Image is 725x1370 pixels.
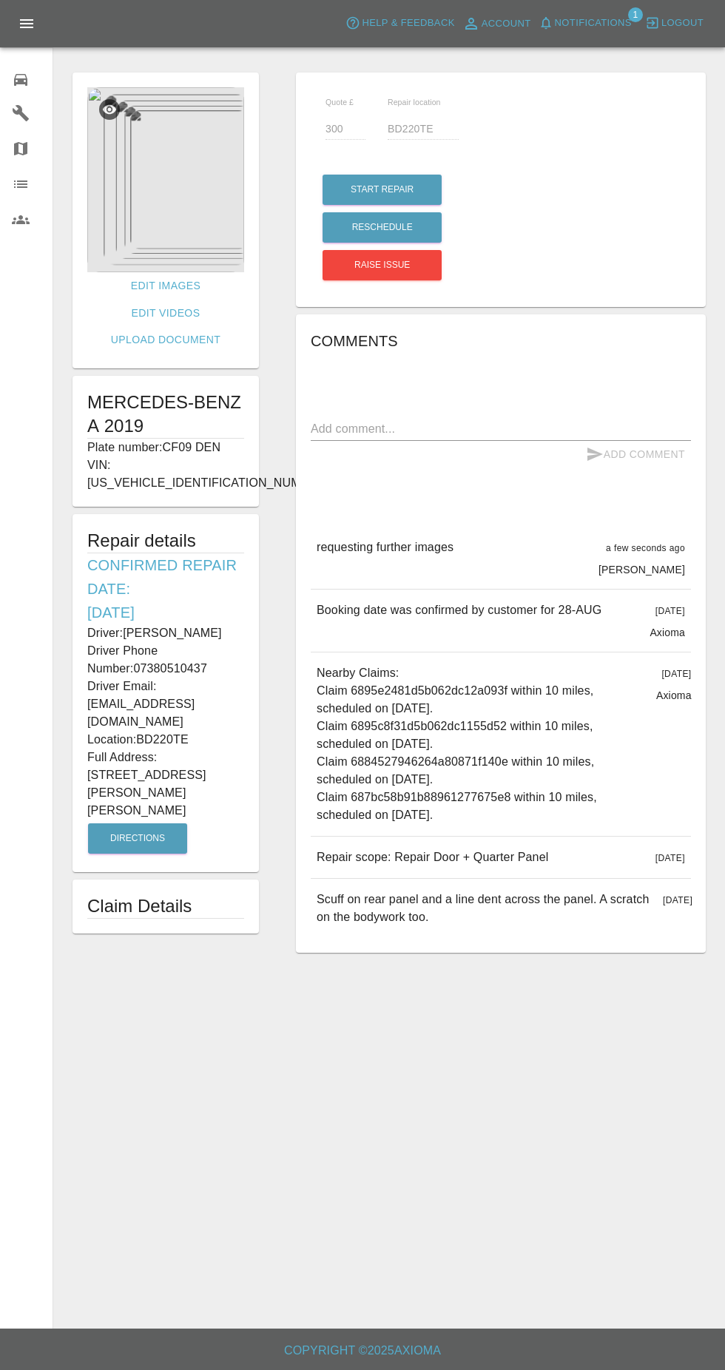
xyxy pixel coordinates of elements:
[535,12,635,35] button: Notifications
[87,731,244,749] p: Location: BD220TE
[317,539,453,556] p: requesting further images
[598,562,685,577] p: [PERSON_NAME]
[87,678,244,731] p: Driver Email: [EMAIL_ADDRESS][DOMAIN_NAME]
[317,891,651,926] p: Scuff on rear panel and a line dent across the panel. A scratch on the bodywork too.
[87,553,244,624] h6: Confirmed Repair Date: [DATE]
[87,642,244,678] p: Driver Phone Number: 07380510437
[326,98,354,107] span: Quote £
[87,624,244,642] p: Driver: [PERSON_NAME]
[661,669,691,679] span: [DATE]
[87,894,244,918] h1: Claim Details
[311,329,691,353] h6: Comments
[317,601,601,619] p: Booking date was confirmed by customer for 28-AUG
[87,439,244,456] p: Plate number: CF09 DEN
[323,175,442,205] button: Start Repair
[87,456,244,492] p: VIN: [US_VEHICLE_IDENTIFICATION_NUMBER]
[317,848,548,866] p: Repair scope: Repair Door + Quarter Panel
[9,6,44,41] button: Open drawer
[12,1340,713,1361] h6: Copyright © 2025 Axioma
[317,664,644,824] p: Nearby Claims: Claim 6895e2481d5b062dc12a093f within 10 miles, scheduled on [DATE]. Claim 6895c8f...
[362,15,454,32] span: Help & Feedback
[650,625,685,640] p: Axioma
[482,16,531,33] span: Account
[88,823,187,854] button: Directions
[126,300,206,327] a: Edit Videos
[388,98,441,107] span: Repair location
[87,391,244,438] h1: MERCEDES-BENZ A 2019
[655,853,685,863] span: [DATE]
[663,895,692,905] span: [DATE]
[656,688,692,703] p: Axioma
[459,12,535,36] a: Account
[628,7,643,22] span: 1
[87,87,244,272] img: 71f86d57-2e48-48cb-8f2b-2d3690baa3e3
[342,12,458,35] button: Help & Feedback
[655,606,685,616] span: [DATE]
[555,15,632,32] span: Notifications
[105,326,226,354] a: Upload Document
[323,212,442,243] button: Reschedule
[606,543,685,553] span: a few seconds ago
[641,12,707,35] button: Logout
[661,15,704,32] span: Logout
[87,529,244,553] h5: Repair details
[323,250,442,280] button: Raise issue
[87,749,244,820] p: Full Address: [STREET_ADDRESS][PERSON_NAME][PERSON_NAME]
[125,272,206,300] a: Edit Images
